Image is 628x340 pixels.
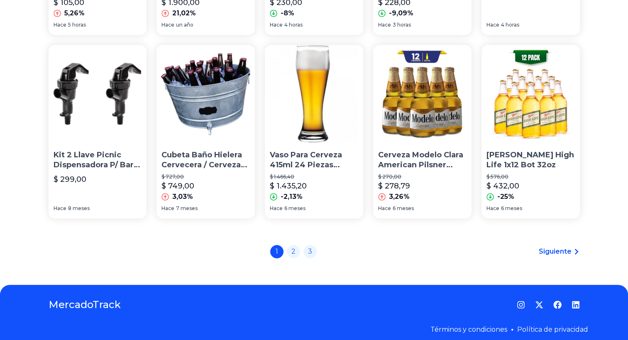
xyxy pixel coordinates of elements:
span: 8 meses [68,205,90,212]
a: Vaso Para Cerveza 415ml 24 Piezas Pasabahce Weizenbeer 42116Vaso Para Cerveza 415ml 24 Piezas Pas... [265,45,363,218]
a: Cerveza Modelo Clara American Pilsner 355 ml 12 UnidadesCerveza Modelo Clara American Pilsner 355... [373,45,472,218]
span: Hace [378,22,391,28]
a: Instagram [517,301,525,309]
span: 6 meses [501,205,522,212]
p: Vaso Para Cerveza 415ml 24 Piezas Pasabahce Weizenbeer 42116 [270,150,358,171]
p: $ 576,00 [486,174,575,180]
img: Vaso Para Cerveza 415ml 24 Piezas Pasabahce Weizenbeer 42116 [265,45,363,143]
span: Hace [54,205,66,212]
span: Hace [378,205,391,212]
a: LinkedIn [572,301,580,309]
span: Hace [486,22,499,28]
a: Twitter [535,301,543,309]
p: $ 299,00 [54,174,86,185]
a: Kit 2 Llave Picnic Dispensadora P/ Barril Cerveza ArtesanalKit 2 Llave Picnic Dispensadora P/ Bar... [49,45,147,218]
a: MercadoTrack [49,298,121,311]
span: 5 horas [68,22,86,28]
a: 3 [303,245,317,258]
a: Política de privacidad [517,325,588,333]
img: Cerveza Modelo Clara American Pilsner 355 ml 12 Unidades [373,45,472,143]
p: -8% [281,8,294,18]
span: 6 meses [284,205,305,212]
img: Kit 2 Llave Picnic Dispensadora P/ Barril Cerveza Artesanal [49,45,147,143]
span: Hace [161,205,174,212]
p: $ 1.435,20 [270,180,307,192]
p: Cubeta Baño Hielera Cervecera / Cervezas Lamina Galvanizado [161,150,250,171]
span: Hace [54,22,66,28]
p: 21,02% [172,8,196,18]
span: un año [176,22,193,28]
a: Cubeta Baño Hielera Cervecera / Cervezas Lamina GalvanizadoCubeta Baño Hielera Cervecera / Cervez... [156,45,255,218]
img: Cubeta Baño Hielera Cervecera / Cervezas Lamina Galvanizado [156,45,255,143]
p: $ 727,00 [161,174,250,180]
span: Hace [486,205,499,212]
p: $ 1.466,40 [270,174,358,180]
p: $ 278,79 [378,180,410,192]
span: 4 horas [501,22,519,28]
a: Cerveza Miller High Life 1x12 Bot 32oz[PERSON_NAME] High Life 1x12 Bot 32oz$ 576,00$ 432,00-25%Ha... [481,45,580,218]
span: Hace [270,22,283,28]
p: 3,03% [172,192,193,202]
span: 4 horas [284,22,303,28]
span: Siguiente [539,247,572,257]
p: 3,26% [389,192,410,202]
p: -25% [497,192,514,202]
span: 3 horas [393,22,411,28]
p: $ 432,00 [486,180,519,192]
span: 6 meses [393,205,414,212]
a: Facebook [553,301,562,309]
span: Hace [161,22,174,28]
a: Términos y condiciones [430,325,507,333]
span: Hace [270,205,283,212]
p: 5,26% [64,8,85,18]
p: $ 270,00 [378,174,467,180]
p: Kit 2 Llave Picnic Dispensadora P/ Barril Cerveza Artesanal [54,150,142,171]
p: [PERSON_NAME] High Life 1x12 Bot 32oz [486,150,575,171]
p: -2,13% [281,192,303,202]
img: Cerveza Miller High Life 1x12 Bot 32oz [481,45,580,143]
p: $ 749,00 [161,180,194,192]
a: 2 [287,245,300,258]
a: Siguiente [539,247,580,257]
p: Cerveza Modelo Clara American Pilsner 355 ml 12 Unidades [378,150,467,171]
span: 7 meses [176,205,198,212]
p: -9,09% [389,8,413,18]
